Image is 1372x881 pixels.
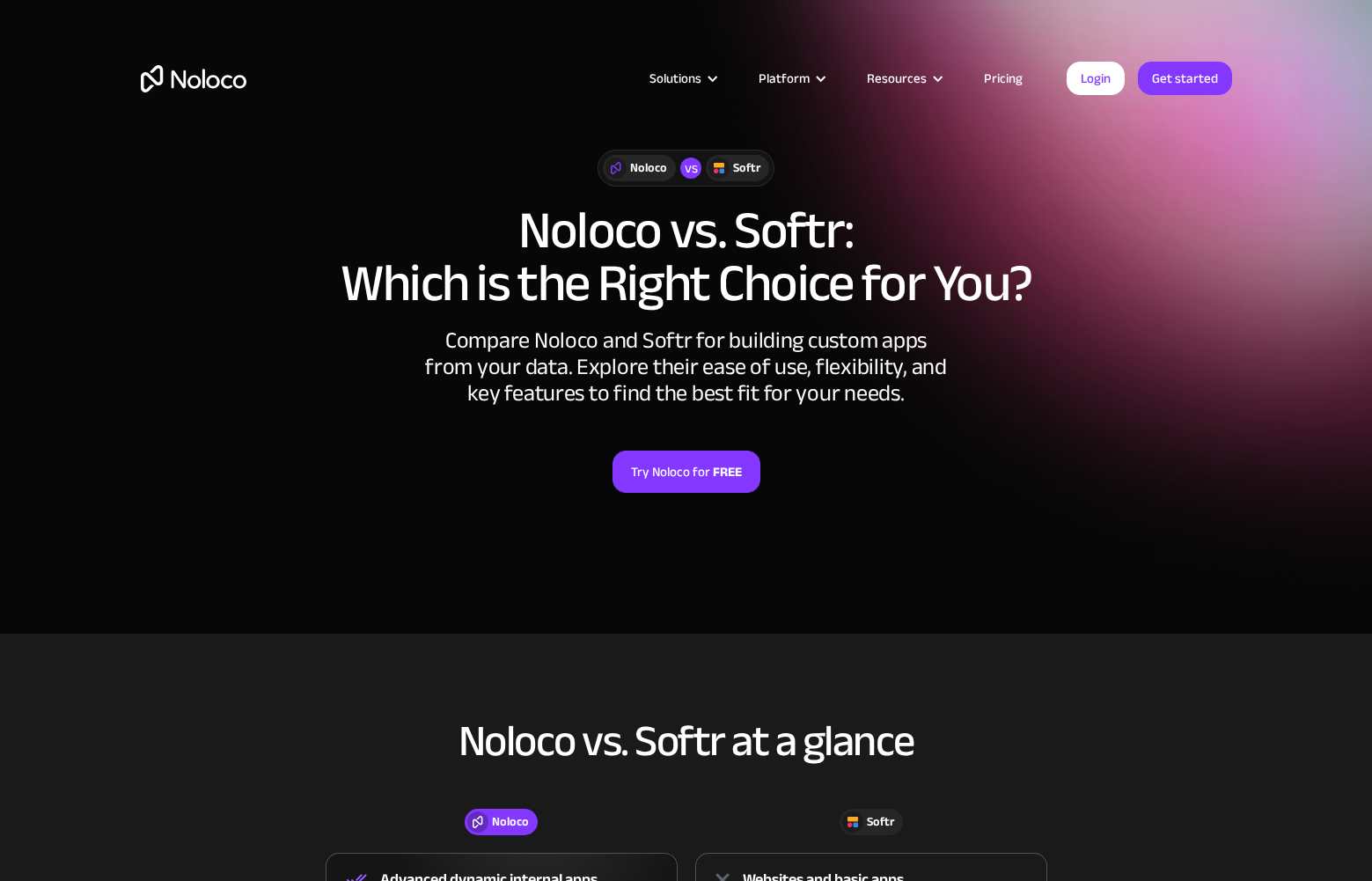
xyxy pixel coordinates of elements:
[759,67,810,90] div: Platform
[733,158,760,178] div: Softr
[649,67,701,90] div: Solutions
[1067,62,1125,95] a: Login
[141,65,246,92] a: home
[613,451,760,493] a: Try Noloco forFREE
[492,812,529,832] div: Noloco
[141,204,1232,310] h1: Noloco vs. Softr: Which is the Right Choice for You?
[962,67,1045,90] a: Pricing
[630,158,667,178] div: Noloco
[680,158,701,179] div: vs
[627,67,737,90] div: Solutions
[737,67,845,90] div: Platform
[141,717,1232,765] h2: Noloco vs. Softr at a glance
[845,67,962,90] div: Resources
[713,460,742,483] strong: FREE
[1138,62,1232,95] a: Get started
[867,812,894,832] div: Softr
[867,67,927,90] div: Resources
[422,327,950,407] div: Compare Noloco and Softr for building custom apps from your data. Explore their ease of use, flex...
